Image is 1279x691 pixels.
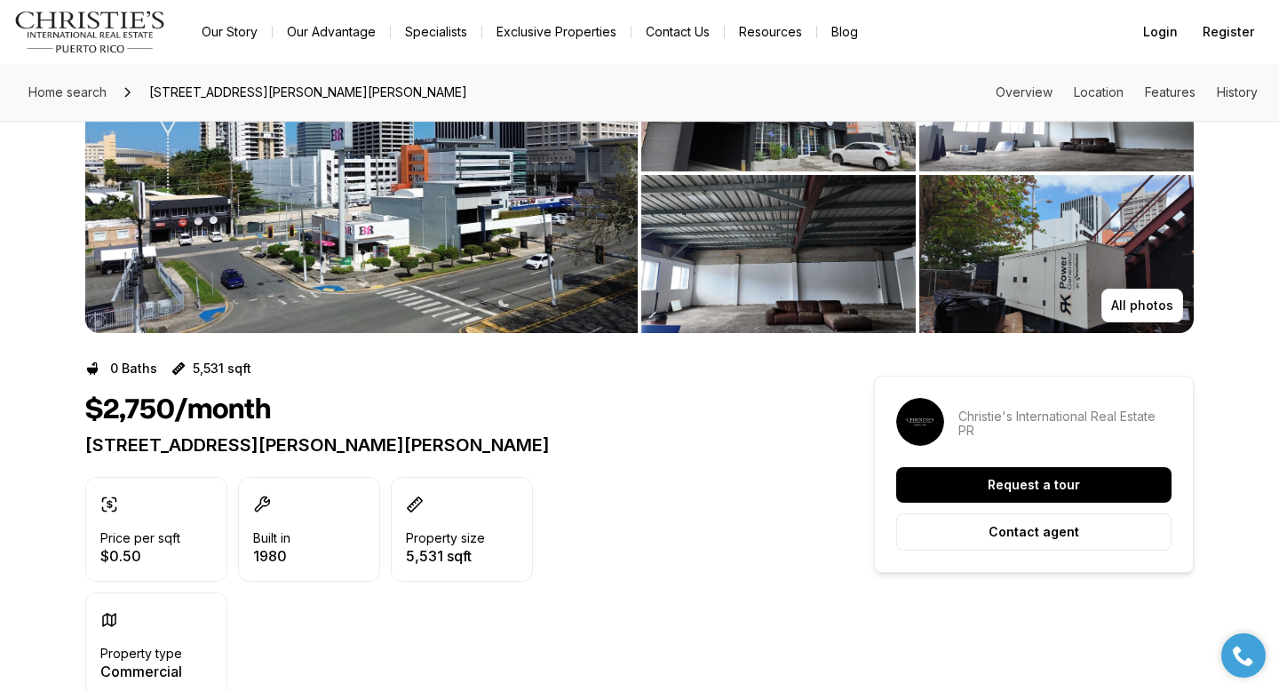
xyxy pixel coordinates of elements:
[187,20,272,44] a: Our Story
[632,20,724,44] button: Contact Us
[406,531,485,545] p: Property size
[110,361,157,376] p: 0 Baths
[100,647,182,661] p: Property type
[85,13,638,333] button: View image gallery
[896,467,1172,503] button: Request a tour
[406,549,485,563] p: 5,531 sqft
[253,531,290,545] p: Built in
[85,13,638,333] li: 1 of 4
[896,513,1172,551] button: Contact agent
[1074,84,1124,99] a: Skip to: Location
[28,84,107,99] span: Home search
[482,20,631,44] a: Exclusive Properties
[958,409,1172,438] p: Christie's International Real Estate PR
[988,478,1080,492] p: Request a tour
[725,20,816,44] a: Resources
[1145,84,1196,99] a: Skip to: Features
[253,549,290,563] p: 1980
[85,393,271,427] h1: $2,750/month
[1132,14,1188,50] button: Login
[817,20,872,44] a: Blog
[21,78,114,107] a: Home search
[641,175,916,333] button: View image gallery
[1101,289,1183,322] button: All photos
[1217,84,1258,99] a: Skip to: History
[193,361,251,376] p: 5,531 sqft
[85,434,810,456] p: [STREET_ADDRESS][PERSON_NAME][PERSON_NAME]
[996,85,1258,99] nav: Page section menu
[100,664,182,679] p: Commercial
[1111,298,1173,313] p: All photos
[989,525,1079,539] p: Contact agent
[1203,25,1254,39] span: Register
[391,20,481,44] a: Specialists
[641,13,1194,333] li: 2 of 4
[100,549,180,563] p: $0.50
[142,78,474,107] span: [STREET_ADDRESS][PERSON_NAME][PERSON_NAME]
[273,20,390,44] a: Our Advantage
[1143,25,1178,39] span: Login
[85,13,1194,333] div: Listing Photos
[1192,14,1265,50] button: Register
[100,531,180,545] p: Price per sqft
[14,11,166,53] img: logo
[996,84,1053,99] a: Skip to: Overview
[919,175,1194,333] button: View image gallery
